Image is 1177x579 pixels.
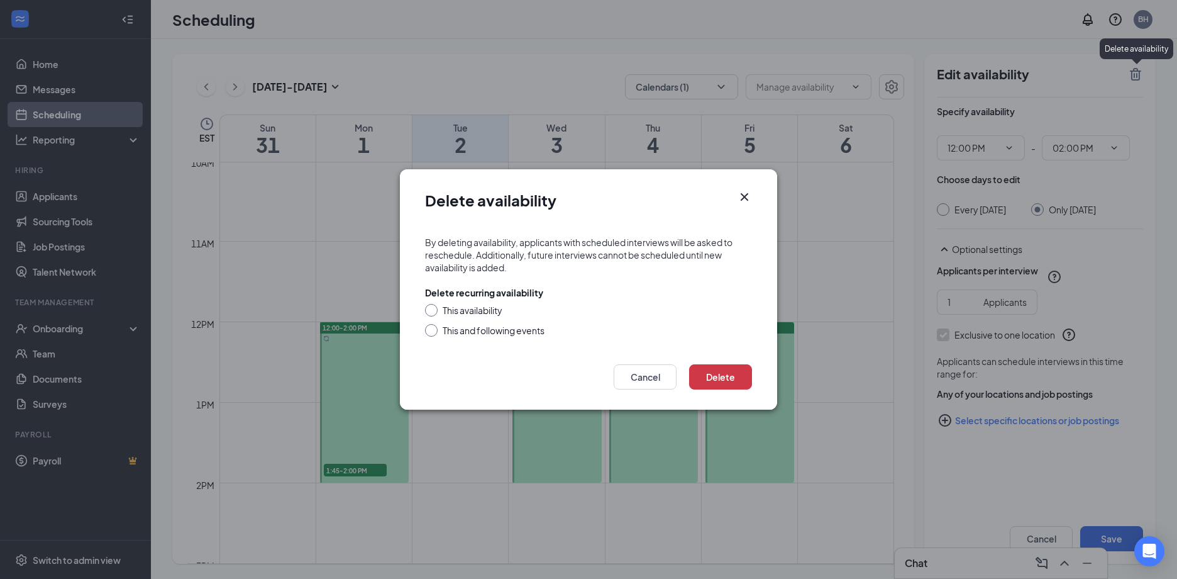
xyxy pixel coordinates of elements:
[737,189,752,205] button: Close
[614,364,677,390] button: Cancel
[443,324,544,337] div: This and following events
[689,364,752,390] button: Delete
[425,236,752,274] div: By deleting availability, applicants with scheduled interviews will be asked to reschedule. Addit...
[737,189,752,205] svg: Cross
[1134,536,1164,566] div: Open Intercom Messenger
[425,286,543,299] div: Delete recurring availability
[425,189,556,211] h1: Delete availability
[1100,38,1173,59] div: Delete availability
[443,304,502,317] div: This availability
